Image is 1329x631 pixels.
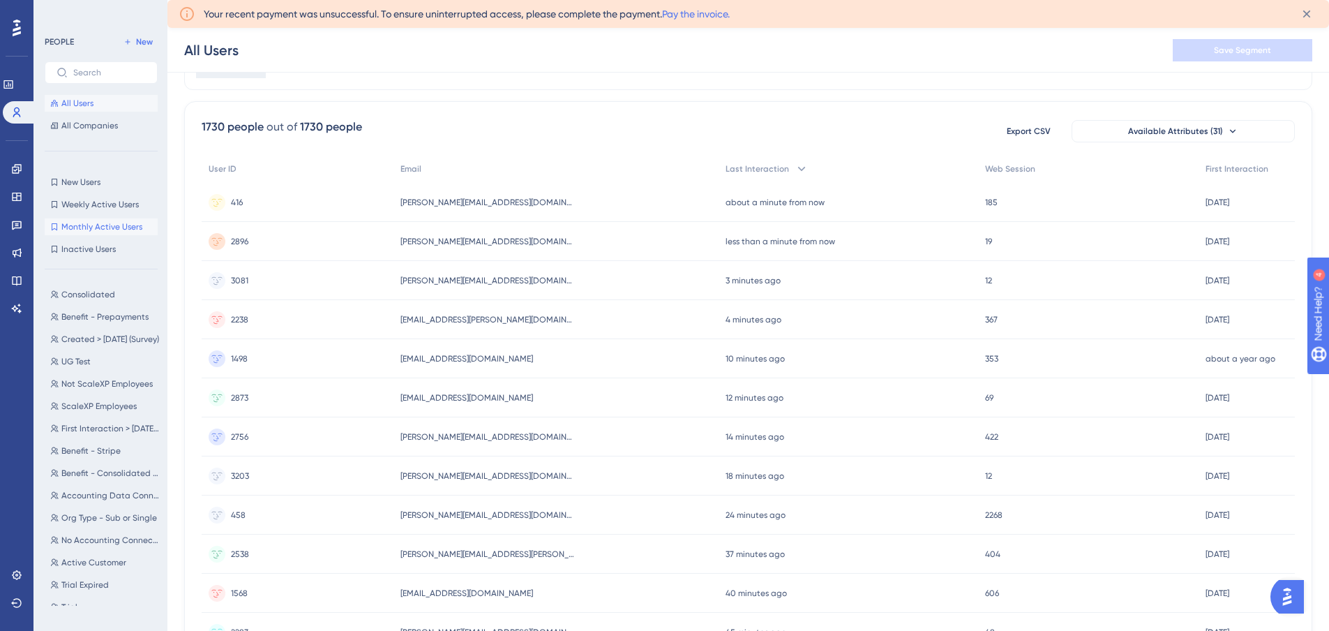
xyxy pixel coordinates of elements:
[400,314,575,325] span: [EMAIL_ADDRESS][PERSON_NAME][DOMAIN_NAME]
[1206,471,1229,481] time: [DATE]
[61,468,160,479] span: Benefit - Consolidated or SaaS Metrics
[1214,45,1271,56] span: Save Segment
[266,119,297,135] div: out of
[45,286,166,303] button: Consolidated
[45,577,166,593] button: Trial Expired
[209,163,236,175] span: User ID
[400,549,575,560] span: [PERSON_NAME][EMAIL_ADDRESS][PERSON_NAME][DOMAIN_NAME]
[726,432,784,442] time: 14 minutes ago
[400,197,575,208] span: [PERSON_NAME][EMAIL_ADDRESS][DOMAIN_NAME]
[61,244,116,255] span: Inactive Users
[45,599,166,616] button: Trial
[1007,126,1051,137] span: Export CSV
[231,275,248,286] span: 3081
[1206,276,1229,285] time: [DATE]
[97,7,101,18] div: 4
[985,588,999,599] span: 606
[33,3,87,20] span: Need Help?
[45,331,166,348] button: Created > [DATE] (Survey)
[400,236,575,247] span: [PERSON_NAME][EMAIL_ADDRESS][DOMAIN_NAME]
[985,197,998,208] span: 185
[1206,510,1229,520] time: [DATE]
[985,314,998,325] span: 367
[202,119,264,135] div: 1730 people
[400,163,421,175] span: Email
[45,398,166,415] button: ScaleXP Employees
[1206,163,1268,175] span: First Interaction
[45,309,166,325] button: Benefit - Prepayments
[119,34,158,50] button: New
[231,549,249,560] span: 2538
[726,354,785,364] time: 10 minutes ago
[400,275,575,286] span: [PERSON_NAME][EMAIL_ADDRESS][DOMAIN_NAME]
[726,471,784,481] time: 18 minutes ago
[45,353,166,370] button: UG Test
[1072,120,1295,142] button: Available Attributes (31)
[45,487,166,504] button: Accounting Data Connected
[45,117,158,134] button: All Companies
[400,588,533,599] span: [EMAIL_ADDRESS][DOMAIN_NAME]
[61,177,100,188] span: New Users
[61,445,121,456] span: Benefit - Stripe
[985,392,993,403] span: 69
[231,392,248,403] span: 2873
[726,276,781,285] time: 3 minutes ago
[231,353,248,364] span: 1498
[231,431,248,443] span: 2756
[1206,198,1229,207] time: [DATE]
[61,356,91,367] span: UG Test
[45,241,158,258] button: Inactive Users
[1206,588,1229,598] time: [DATE]
[45,196,158,213] button: Weekly Active Users
[45,95,158,112] button: All Users
[61,221,142,232] span: Monthly Active Users
[231,510,246,521] span: 458
[662,8,730,20] a: Pay the invoice.
[45,174,158,191] button: New Users
[204,6,730,22] span: Your recent payment was unsuccessful. To ensure uninterrupted access, please complete the payment.
[61,334,159,345] span: Created > [DATE] (Survey)
[61,579,109,591] span: Trial Expired
[1206,315,1229,325] time: [DATE]
[61,602,77,613] span: Trial
[61,557,126,568] span: Active Customer
[1206,549,1229,559] time: [DATE]
[45,443,166,459] button: Benefit - Stripe
[1128,126,1223,137] span: Available Attributes (31)
[61,535,160,546] span: No Accounting Connection
[231,197,243,208] span: 416
[400,392,533,403] span: [EMAIL_ADDRESS][DOMAIN_NAME]
[726,198,825,207] time: about a minute from now
[61,378,153,389] span: Not ScaleXP Employees
[231,314,248,325] span: 2238
[726,510,786,520] time: 24 minutes ago
[985,236,992,247] span: 19
[45,510,166,526] button: Org Type - Sub or Single
[61,423,160,434] span: First Interaction > [DATE] (UG Launch)
[726,315,781,325] time: 4 minutes ago
[61,512,157,524] span: Org Type - Sub or Single
[61,401,137,412] span: ScaleXP Employees
[61,120,118,131] span: All Companies
[45,420,166,437] button: First Interaction > [DATE] (UG Launch)
[45,465,166,482] button: Benefit - Consolidated or SaaS Metrics
[993,120,1063,142] button: Export CSV
[726,393,783,403] time: 12 minutes ago
[231,236,248,247] span: 2896
[726,549,785,559] time: 37 minutes ago
[1206,393,1229,403] time: [DATE]
[726,237,835,246] time: less than a minute from now
[400,431,575,443] span: [PERSON_NAME][EMAIL_ADDRESS][DOMAIN_NAME]
[45,554,166,571] button: Active Customer
[1206,237,1229,246] time: [DATE]
[985,163,1035,175] span: Web Session
[45,532,166,549] button: No Accounting Connection
[61,289,115,300] span: Consolidated
[45,376,166,392] button: Not ScaleXP Employees
[61,490,160,501] span: Accounting Data Connected
[45,218,158,235] button: Monthly Active Users
[61,98,93,109] span: All Users
[231,588,248,599] span: 1568
[985,510,1003,521] span: 2268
